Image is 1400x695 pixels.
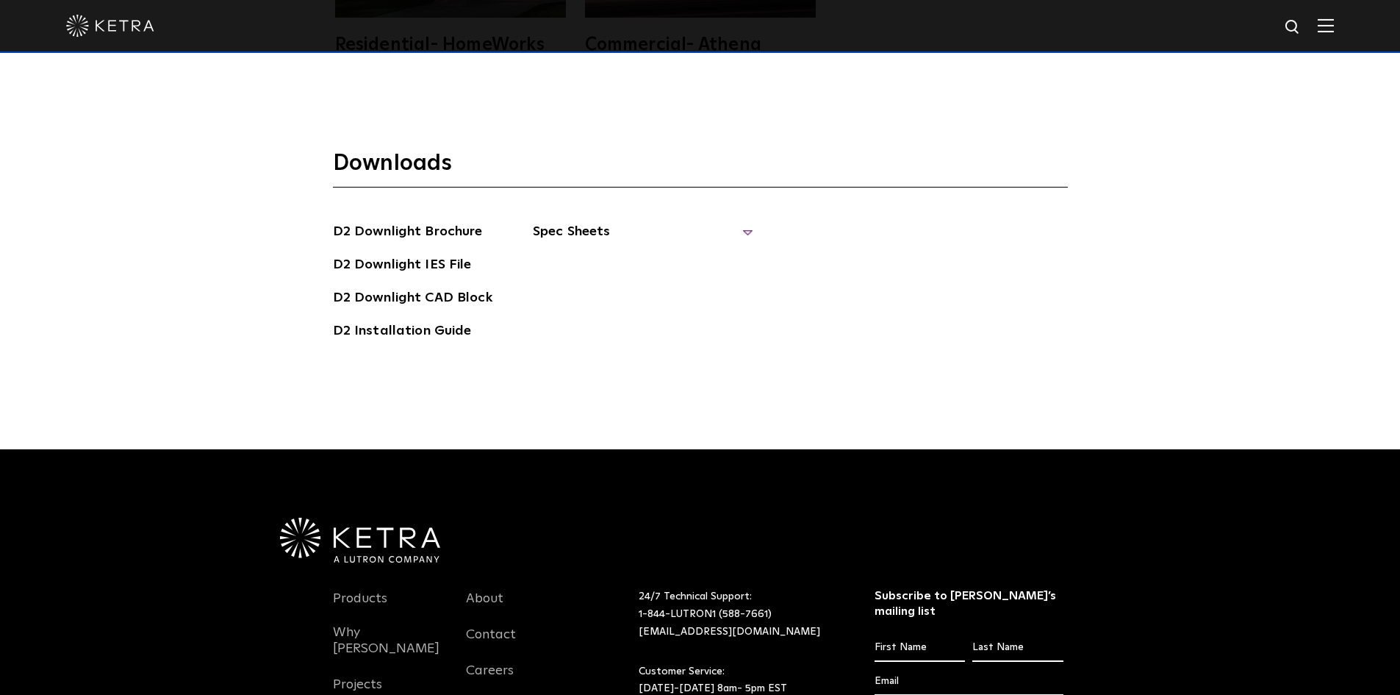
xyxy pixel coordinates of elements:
[1284,18,1302,37] img: search icon
[333,221,483,245] a: D2 Downlight Brochure
[972,634,1063,662] input: Last Name
[280,518,440,563] img: Ketra-aLutronCo_White_RGB
[66,15,154,37] img: ketra-logo-2019-white
[333,149,1068,188] h3: Downloads
[333,591,387,624] a: Products
[639,588,838,641] p: 24/7 Technical Support:
[333,321,472,344] a: D2 Installation Guide
[333,288,492,311] a: D2 Downlight CAD Block
[333,254,472,278] a: D2 Downlight IES File
[466,627,516,660] a: Contact
[333,624,445,674] a: Why [PERSON_NAME]
[875,634,965,662] input: First Name
[1318,18,1334,32] img: Hamburger%20Nav.svg
[533,221,753,254] span: Spec Sheets
[466,591,503,624] a: About
[639,627,820,637] a: [EMAIL_ADDRESS][DOMAIN_NAME]
[875,588,1063,619] h3: Subscribe to [PERSON_NAME]’s mailing list
[639,609,772,619] a: 1-844-LUTRON1 (588-7661)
